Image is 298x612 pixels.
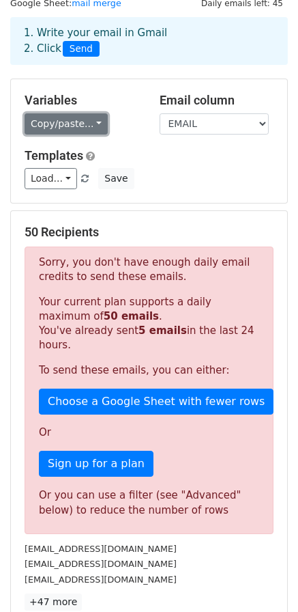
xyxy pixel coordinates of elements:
[25,168,77,189] a: Load...
[25,559,177,569] small: [EMAIL_ADDRESS][DOMAIN_NAME]
[25,225,273,240] h5: 50 Recipients
[25,574,177,585] small: [EMAIL_ADDRESS][DOMAIN_NAME]
[98,168,134,189] button: Save
[138,324,187,337] strong: 5 emails
[14,25,284,57] div: 1. Write your email in Gmail 2. Click
[104,310,159,322] strong: 50 emails
[39,488,259,518] div: Or you can use a filter (see "Advanced" below) to reduce the number of rows
[39,426,259,440] p: Or
[39,295,259,352] p: Your current plan supports a daily maximum of . You've already sent in the last 24 hours.
[25,113,108,135] a: Copy/paste...
[63,41,100,57] span: Send
[25,93,139,108] h5: Variables
[39,363,259,378] p: To send these emails, you can either:
[39,389,273,415] a: Choose a Google Sheet with fewer rows
[230,546,298,612] iframe: Chat Widget
[230,546,298,612] div: Tiện ích trò chuyện
[25,148,83,163] a: Templates
[160,93,274,108] h5: Email column
[25,594,82,611] a: +47 more
[25,544,177,554] small: [EMAIL_ADDRESS][DOMAIN_NAME]
[39,451,153,477] a: Sign up for a plan
[39,255,259,284] p: Sorry, you don't have enough daily email credits to send these emails.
